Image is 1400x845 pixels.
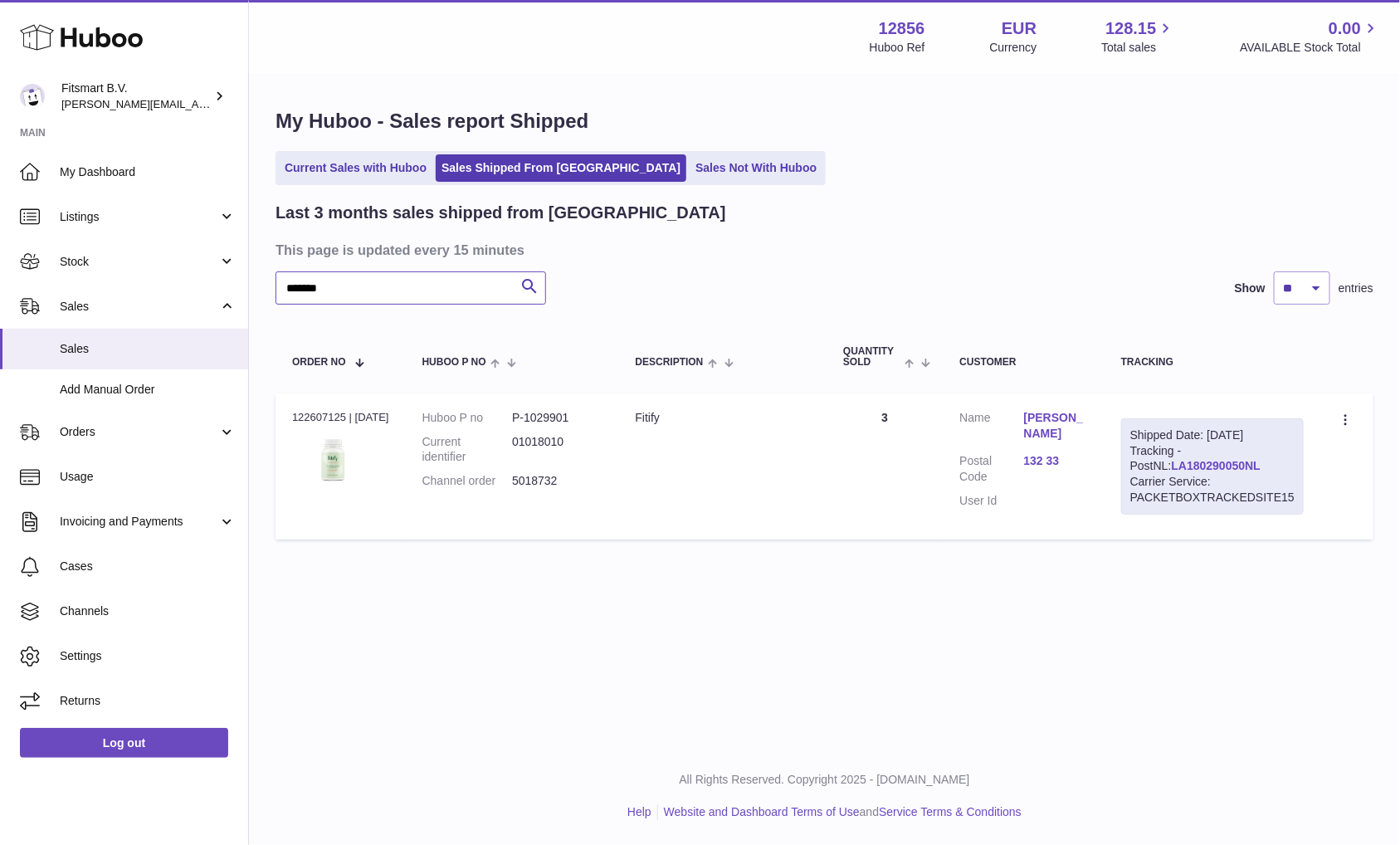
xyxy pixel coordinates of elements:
div: Customer [959,357,1087,368]
div: 122607125 | [DATE] [292,410,389,425]
a: Current Sales with Huboo [279,154,432,182]
a: Service Terms & Conditions [879,805,1022,818]
div: Fitsmart B.V. [61,81,211,112]
div: Tracking - PostNL: [1121,418,1304,515]
span: Add Manual Order [60,382,236,398]
span: Usage [60,469,236,485]
dt: Huboo P no [422,410,512,426]
li: and [658,804,1022,820]
span: Description [636,357,704,368]
strong: 12856 [879,17,925,40]
span: Invoicing and Payments [60,514,218,530]
span: [PERSON_NAME][EMAIL_ADDRESS][DOMAIN_NAME] [61,97,333,110]
a: Help [627,805,651,818]
span: Returns [60,693,236,709]
span: AVAILABLE Stock Total [1240,40,1380,56]
p: All Rights Reserved. Copyright 2025 - [DOMAIN_NAME] [262,772,1387,788]
a: Sales Not With Huboo [690,154,822,182]
dt: Name [959,410,1023,446]
strong: EUR [1002,17,1037,40]
a: 128.15 Total sales [1101,17,1175,56]
h2: Last 3 months sales shipped from [GEOGRAPHIC_DATA] [276,202,726,224]
span: Stock [60,254,218,270]
img: 128561739542540.png [292,430,375,489]
div: Shipped Date: [DATE] [1130,427,1295,443]
span: Total sales [1101,40,1175,56]
span: Orders [60,424,218,440]
span: Huboo P no [422,357,486,368]
dd: P-1029901 [512,410,602,426]
span: Settings [60,648,236,664]
span: 0.00 [1329,17,1361,40]
a: [PERSON_NAME] [1024,410,1088,442]
div: Currency [990,40,1037,56]
a: Sales Shipped From [GEOGRAPHIC_DATA] [436,154,686,182]
span: Quantity Sold [843,346,900,368]
span: Channels [60,603,236,619]
a: 0.00 AVAILABLE Stock Total [1240,17,1380,56]
dt: User Id [959,493,1023,509]
div: Huboo Ref [870,40,925,56]
a: 132 33 [1024,453,1088,469]
span: My Dashboard [60,164,236,180]
img: jonathan@leaderoo.com [20,84,45,109]
span: Order No [292,357,346,368]
dt: Channel order [422,473,512,489]
div: Fitify [636,410,811,426]
dd: 5018732 [512,473,602,489]
div: Tracking [1121,357,1304,368]
span: Sales [60,341,236,357]
span: 128.15 [1105,17,1156,40]
a: LA180290050NL [1172,459,1261,472]
span: Cases [60,559,236,574]
a: Log out [20,728,228,758]
span: Sales [60,299,218,315]
label: Show [1235,281,1266,296]
h3: This page is updated every 15 minutes [276,241,1369,259]
span: entries [1339,281,1373,296]
dt: Postal Code [959,453,1023,485]
dt: Current identifier [422,434,512,466]
div: Carrier Service: PACKETBOXTRACKEDSITE15 [1130,474,1295,506]
span: Listings [60,209,218,225]
h1: My Huboo - Sales report Shipped [276,108,1373,134]
dd: 01018010 [512,434,602,466]
a: Website and Dashboard Terms of Use [664,805,860,818]
td: 3 [827,393,943,540]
